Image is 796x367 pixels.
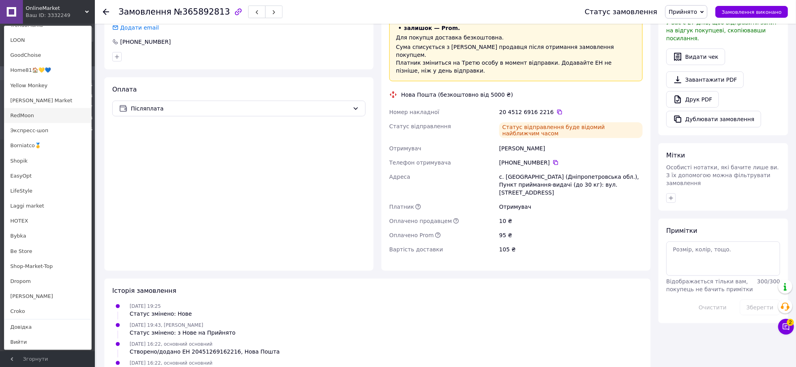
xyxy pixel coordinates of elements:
[498,228,644,242] div: 95 ₴
[4,335,91,350] a: Вийти
[174,7,230,17] span: №365892813
[130,303,161,309] span: [DATE] 19:25
[666,91,719,108] a: Друк PDF
[4,274,91,289] a: Dropom
[112,86,137,93] span: Оплата
[396,43,636,75] div: Сума списується з [PERSON_NAME] продавця після отримання замовлення покупцем. Платник зміниться н...
[4,154,91,169] a: Shopik
[498,214,644,228] div: 10 ₴
[389,204,414,210] span: Платник
[399,91,515,99] div: Нова Пошта (безкоштовно від 5000 ₴)
[4,138,91,153] a: Borniatco🥇
[396,34,636,41] div: Для покупця доставка безкоштовна.
[4,48,91,63] a: GoodChoise
[4,169,91,183] a: EasyOpt
[4,320,91,335] a: Довідка
[499,108,643,116] div: 20 4512 6916 2216
[119,24,160,32] div: Додати email
[130,310,192,318] div: Статус змінено: Нове
[389,159,451,166] span: Телефон отримувача
[4,108,91,123] a: RedMoon
[499,159,643,167] div: [PHONE_NUMBER]
[498,200,644,214] div: Отримувач
[722,9,782,15] span: Замовлення виконано
[131,104,349,113] span: Післяплата
[103,8,109,16] div: Повернутися назад
[4,259,91,274] a: Shop-Market-Top
[389,109,439,115] span: Номер накладної
[4,123,91,138] a: Экспресс-шоп
[4,304,91,319] a: Croko
[389,123,451,129] span: Статус відправлення
[666,111,761,127] button: Дублювати замовлення
[130,348,280,356] div: Створено/додано ЕН 20451269162216, Нова Пошта
[669,9,697,15] span: Прийнято
[4,198,91,213] a: Laggi market
[666,278,753,292] span: Відображається тільки вам, покупець не бачить примітки
[666,164,779,186] span: Особисті нотатки, які бачите лише ви. З їх допомогою можна фільтрувати замовлення
[498,141,644,155] div: [PERSON_NAME]
[26,12,59,19] div: Ваш ID: 3332249
[130,329,236,337] div: Статус змінено: з Нове на Прийнято
[787,319,794,326] span: 2
[666,49,725,65] button: Видати чек
[4,244,91,259] a: Be Store
[498,242,644,257] div: 105 ₴
[666,19,777,41] span: У вас є 27 днів, щоб відправити запит на відгук покупцеві, скопіювавши посилання.
[404,25,460,31] span: залишок — Prom.
[389,232,434,238] span: Оплачено Prom
[389,145,421,152] span: Отримувач
[666,227,697,234] span: Примітки
[666,152,685,159] span: Мітки
[4,33,91,48] a: LOON
[757,278,780,285] span: 300 / 300
[389,218,452,224] span: Оплачено продавцем
[498,170,644,200] div: с. [GEOGRAPHIC_DATA] (Дніпропетровська обл.), Пункт приймання-видачі (до 30 кг): вул. [STREET_ADD...
[499,122,643,138] div: Статус відправлення буде відомий найближчим часом
[119,38,172,46] div: [PHONE_NUMBER]
[112,287,176,294] span: Історія замовлення
[389,174,410,180] span: Адреса
[130,322,203,328] span: [DATE] 19:43, [PERSON_NAME]
[4,213,91,228] a: HOTEX
[4,78,91,93] a: Yellow Monkey
[4,228,91,243] a: Bybka
[666,71,744,88] a: Завантажити PDF
[715,6,788,18] button: Замовлення виконано
[4,93,91,108] a: [PERSON_NAME] Market
[778,319,794,335] button: Чат з покупцем2
[585,8,658,16] div: Статус замовлення
[119,7,172,17] span: Замовлення
[26,5,85,12] span: OnlineMarket
[111,24,160,32] div: Додати email
[389,246,443,253] span: Вартість доставки
[4,63,91,78] a: Home81🏠💛💙
[4,183,91,198] a: LifeStyle
[4,289,91,304] a: [PERSON_NAME]
[130,341,213,347] span: [DATE] 16:22, основний основний
[130,360,213,366] span: [DATE] 16:22, основний основний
